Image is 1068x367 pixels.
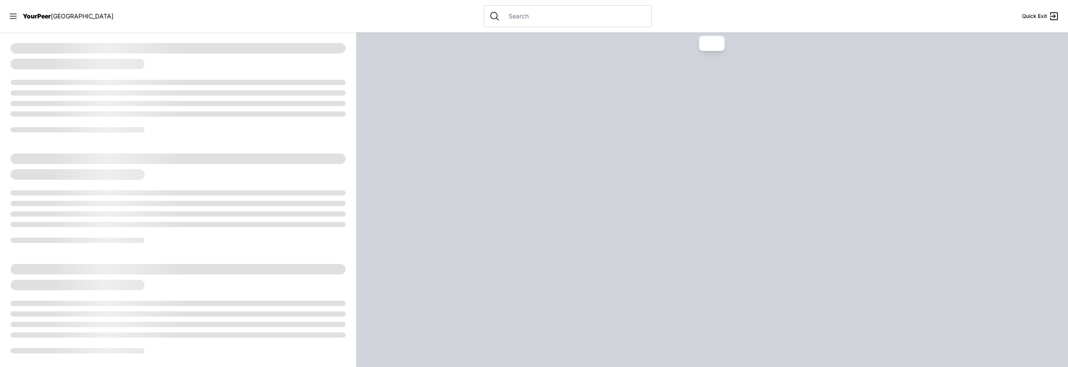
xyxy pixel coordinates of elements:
a: YourPeer[GEOGRAPHIC_DATA] [23,14,113,19]
span: YourPeer [23,12,51,20]
input: Search [503,12,646,21]
a: Quick Exit [1022,11,1059,21]
span: [GEOGRAPHIC_DATA] [51,12,113,20]
span: Quick Exit [1022,13,1047,20]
